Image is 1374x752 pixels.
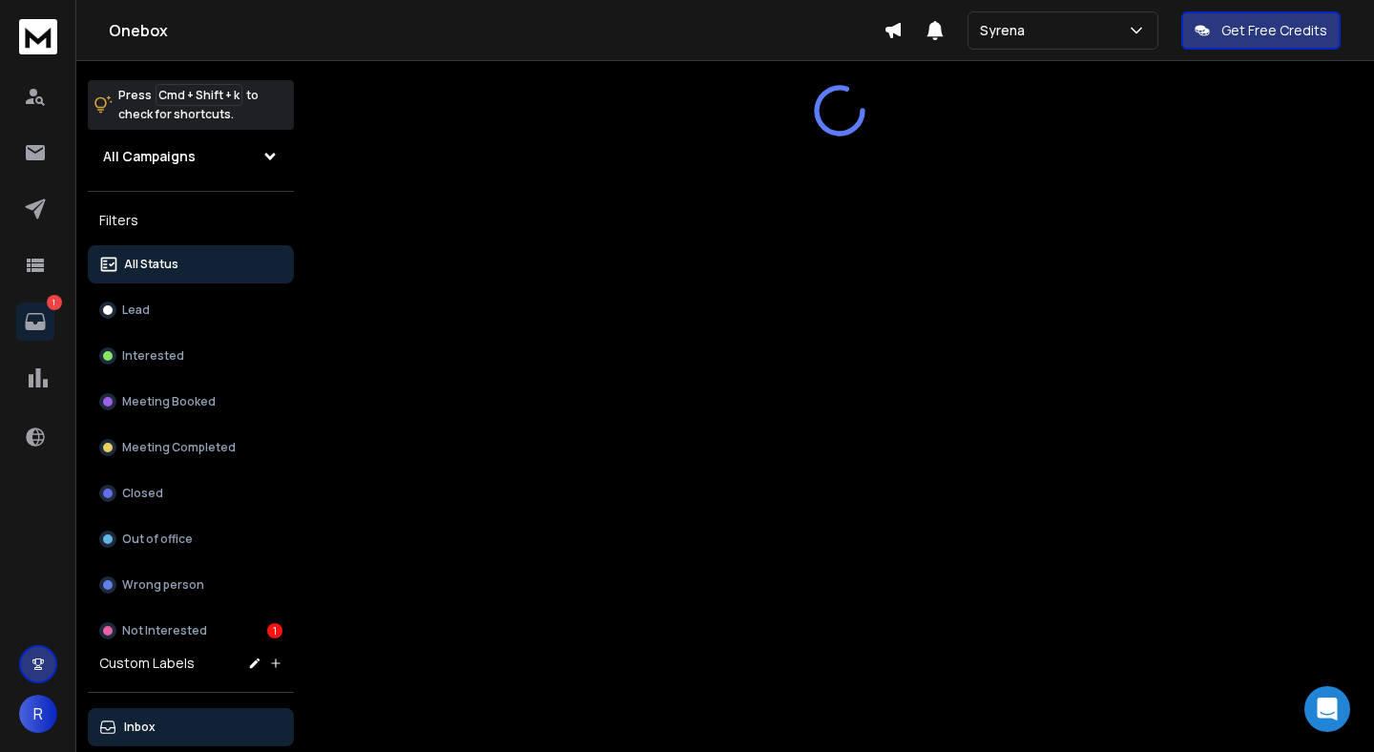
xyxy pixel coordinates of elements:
a: 1 [16,303,54,341]
p: Wrong person [122,577,204,593]
button: All Status [88,245,294,283]
button: Meeting Booked [88,383,294,421]
button: Closed [88,474,294,512]
h1: All Campaigns [103,147,196,166]
p: Inbox [124,720,156,735]
p: 1 [47,295,62,310]
h3: Filters [88,207,294,234]
button: R [19,695,57,733]
p: Out of office [122,532,193,547]
button: All Campaigns [88,137,294,176]
p: Syrena [980,21,1032,40]
p: Interested [122,348,184,364]
button: Inbox [88,708,294,746]
p: Meeting Booked [122,394,216,409]
button: Not Interested1 [88,612,294,650]
h1: Onebox [109,19,884,42]
p: Press to check for shortcuts. [118,86,259,124]
button: Interested [88,337,294,375]
button: Lead [88,291,294,329]
p: Closed [122,486,163,501]
p: Meeting Completed [122,440,236,455]
p: All Status [124,257,178,272]
button: Out of office [88,520,294,558]
button: Meeting Completed [88,428,294,467]
button: Wrong person [88,566,294,604]
span: Cmd + Shift + k [156,84,242,106]
div: Open Intercom Messenger [1304,686,1350,732]
button: Get Free Credits [1181,11,1341,50]
p: Lead [122,303,150,318]
h3: Custom Labels [99,654,195,673]
img: logo [19,19,57,54]
div: 1 [267,623,282,638]
p: Get Free Credits [1221,21,1327,40]
p: Not Interested [122,623,207,638]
